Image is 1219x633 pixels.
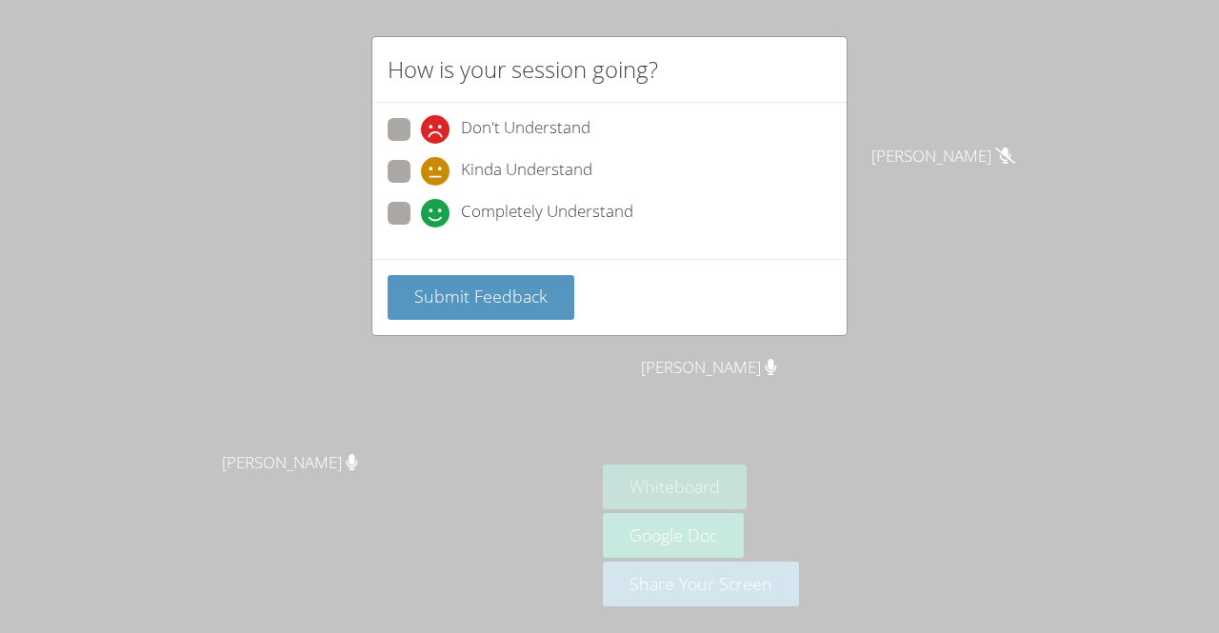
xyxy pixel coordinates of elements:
[388,52,658,87] h2: How is your session going?
[414,285,548,307] span: Submit Feedback
[461,199,633,227] span: Completely Understand
[461,115,590,144] span: Don't Understand
[388,275,574,320] button: Submit Feedback
[461,157,592,186] span: Kinda Understand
